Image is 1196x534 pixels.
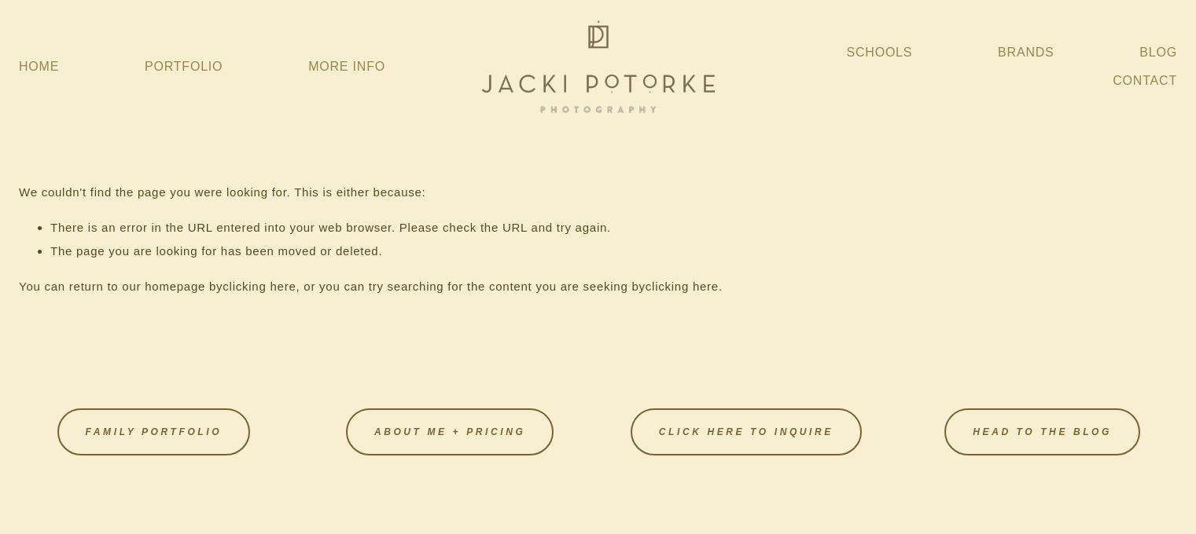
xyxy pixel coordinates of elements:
[19,181,1177,204] p: We couldn't find the page you were looking for. This is either because:
[846,38,912,67] a: Schools
[631,408,862,455] a: CLICK HERE TO INQUIRE
[646,280,719,293] a: clicking here
[19,275,1177,298] p: You can return to our homepage by , or you can try searching for the content you are seeking by .
[50,240,1177,263] li: The page you are looking for has been moved or deleted.
[50,216,1177,240] li: There is an error in the URL entered into your web browser. Please check the URL and try again.
[346,408,554,455] a: About Me + Pricing
[145,60,223,73] a: Portfolio
[223,280,296,293] a: clicking here
[944,408,1140,455] a: HEAD TO THE BLOG
[473,16,724,117] img: Jacki Potorke Sacramento Family Photographer
[1113,67,1177,95] a: Contact
[57,408,251,455] a: FAMILY PORTFOLIO
[19,53,59,81] a: Home
[998,38,1054,67] a: Brands
[1139,38,1177,67] a: Blog
[308,53,385,81] a: More Info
